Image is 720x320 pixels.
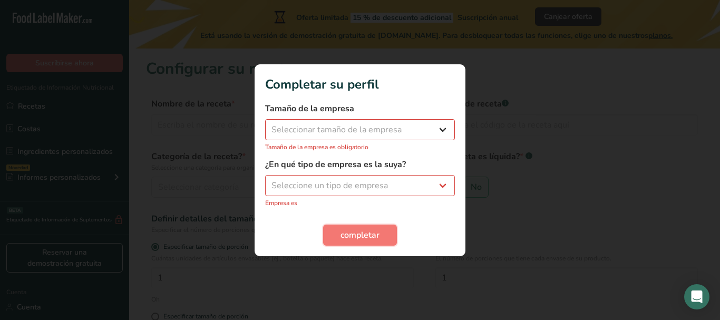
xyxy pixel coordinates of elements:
[265,103,354,114] font: Tamaño de la empresa
[265,159,406,170] font: ¿En qué tipo de empresa es la suya?
[265,76,379,93] font: Completar su perfil
[684,284,709,309] div: Abrir Intercom Messenger
[340,229,380,241] font: completar
[265,199,297,207] font: Empresa es
[265,143,368,151] font: Tamaño de la empresa es obligatorio
[323,225,397,246] button: completar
